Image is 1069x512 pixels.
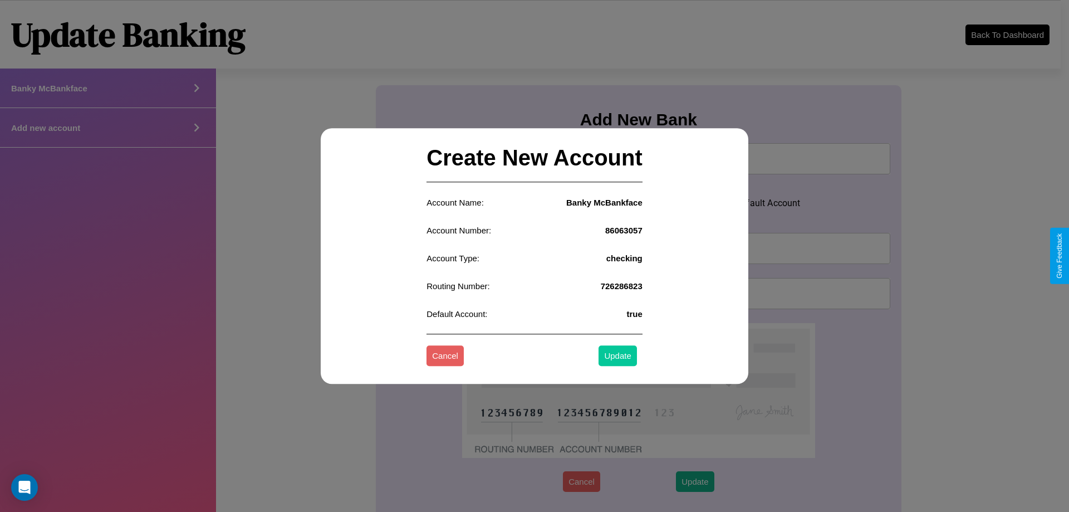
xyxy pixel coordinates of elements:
p: Account Name: [426,195,484,210]
h4: 86063057 [605,226,643,235]
p: Account Type: [426,251,479,266]
p: Account Number: [426,223,491,238]
h4: 726286823 [601,281,643,291]
h4: true [626,309,642,319]
h2: Create New Account [426,134,643,182]
div: Give Feedback [1056,233,1063,279]
div: Open Intercom Messenger [11,474,38,501]
p: Routing Number: [426,279,489,294]
button: Update [599,346,636,367]
button: Cancel [426,346,464,367]
p: Default Account: [426,306,487,321]
h4: checking [606,253,643,263]
h4: Banky McBankface [566,198,643,207]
